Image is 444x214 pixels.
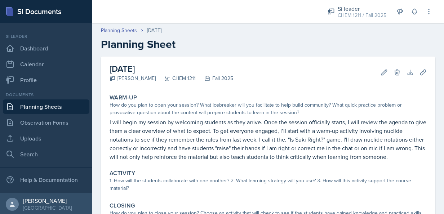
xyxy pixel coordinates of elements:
div: CHEM 1211 / Fall 2025 [338,12,386,19]
div: How do you plan to open your session? What icebreaker will you facilitate to help build community... [110,101,427,116]
p: I will begin my session by welcoming students as they arrive. Once the session officially starts,... [110,118,427,161]
div: Help & Documentation [3,173,89,187]
a: Planning Sheets [3,99,89,114]
div: Si leader [338,4,386,13]
div: [DATE] [147,27,161,34]
a: Dashboard [3,41,89,55]
a: Search [3,147,89,161]
div: Si leader [3,33,89,40]
a: Uploads [3,131,89,146]
div: Documents [3,92,89,98]
div: Fall 2025 [196,75,233,82]
a: Profile [3,73,89,87]
h2: Planning Sheet [101,38,435,51]
label: Closing [110,202,135,209]
div: [PERSON_NAME] [110,75,156,82]
a: Calendar [3,57,89,71]
a: Observation Forms [3,115,89,130]
label: Warm-Up [110,94,137,101]
h2: [DATE] [110,62,233,75]
div: 1. How will the students collaborate with one another? 2. What learning strategy will you use? 3.... [110,177,427,192]
div: [PERSON_NAME] [23,197,72,204]
a: Planning Sheets [101,27,137,34]
div: [GEOGRAPHIC_DATA] [23,204,72,211]
div: CHEM 1211 [156,75,196,82]
label: Activity [110,170,135,177]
